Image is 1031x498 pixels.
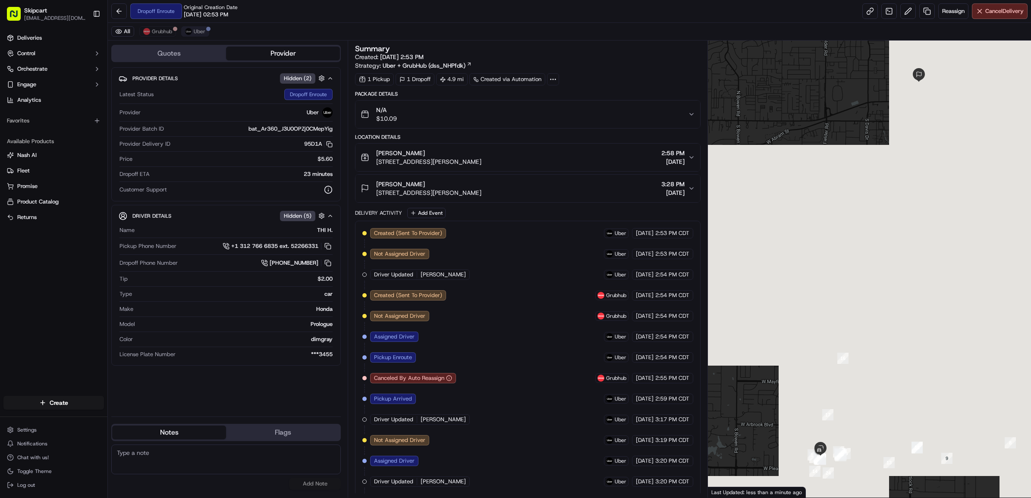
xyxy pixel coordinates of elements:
[655,436,689,444] span: 3:19 PM CDT
[615,251,626,257] span: Uber
[636,478,654,485] span: [DATE]
[374,250,425,258] span: Not Assigned Driver
[119,186,167,194] span: Customer Support
[69,122,142,137] a: 💻API Documentation
[1001,434,1019,452] div: 8
[3,465,104,477] button: Toggle Theme
[119,259,178,267] span: Dropoff Phone Number
[615,416,626,423] span: Uber
[376,180,425,188] span: [PERSON_NAME]
[606,375,626,382] span: Grubhub
[938,3,968,19] button: Reassign
[355,134,701,141] div: Location Details
[17,468,52,475] span: Toggle Theme
[3,31,104,45] a: Deliveries
[112,47,226,60] button: Quotes
[17,96,41,104] span: Analytics
[615,437,626,444] span: Uber
[22,56,155,65] input: Got a question? Start typing here...
[383,61,472,70] a: Uber + GrubHub (dss_NHPfdk)
[615,333,626,340] span: Uber
[396,73,434,85] div: 1 Dropoff
[606,271,613,278] img: uber-new-logo.jpeg
[3,438,104,450] button: Notifications
[261,258,333,268] button: [PHONE_NUMBER]
[606,354,613,361] img: uber-new-logo.jpeg
[655,374,689,382] span: 2:55 PM CDT
[606,437,613,444] img: uber-new-logo.jpeg
[119,209,333,223] button: Driver DetailsHidden (5)
[615,271,626,278] span: Uber
[17,198,59,206] span: Product Catalog
[374,436,425,444] span: Not Assigned Driver
[636,395,654,403] span: [DATE]
[597,292,604,299] img: 5e692f75ce7d37001a5d71f1
[636,374,654,382] span: [DATE]
[374,271,413,279] span: Driver Updated
[24,6,47,15] button: Skipcart
[184,4,238,11] span: Original Creation Date
[655,395,689,403] span: 2:59 PM CDT
[226,426,340,439] button: Flags
[61,146,104,153] a: Powered byPylon
[3,424,104,436] button: Settings
[834,349,852,367] div: 16
[226,47,340,60] button: Provider
[119,320,135,328] span: Model
[119,275,128,283] span: Tip
[3,195,104,209] button: Product Catalog
[374,416,413,423] span: Driver Updated
[284,75,311,82] span: Hidden ( 2 )
[322,107,333,118] img: uber-new-logo.jpeg
[374,478,413,485] span: Driver Updated
[280,73,327,84] button: Hidden (2)
[421,478,466,485] span: [PERSON_NAME]
[661,157,685,166] span: [DATE]
[374,312,425,320] span: Not Assigned Driver
[3,148,104,162] button: Nash AI
[469,73,545,85] div: Created via Automation
[119,305,133,313] span: Make
[597,313,604,319] img: 5e692f75ce7d37001a5d71f1
[636,354,654,361] span: [DATE]
[29,82,141,91] div: Start new chat
[615,230,626,237] span: Uber
[374,333,415,341] span: Assigned Driver
[436,73,468,85] div: 4.9 mi
[111,26,134,37] button: All
[119,290,132,298] span: Type
[153,170,333,178] div: 23 minutes
[284,212,311,220] span: Hidden ( 5 )
[3,135,104,148] div: Available Products
[606,230,613,237] img: uber-new-logo.jpeg
[597,375,604,382] img: 5e692f75ce7d37001a5d71f1
[280,210,327,221] button: Hidden (5)
[17,151,37,159] span: Nash AI
[355,73,394,85] div: 1 Pickup
[655,457,689,465] span: 3:20 PM CDT
[7,167,101,175] a: Fleet
[223,241,333,251] a: +1 312 766 6835 ext. 52266331
[355,175,700,202] button: [PERSON_NAME][STREET_ADDRESS][PERSON_NAME]3:28 PM[DATE]
[131,275,333,283] div: $2.00
[636,271,654,279] span: [DATE]
[908,438,926,456] div: 12
[3,479,104,491] button: Log out
[147,85,157,95] button: Start new chat
[24,15,86,22] button: [EMAIL_ADDRESS][DOMAIN_NAME]
[376,188,481,197] span: [STREET_ADDRESS][PERSON_NAME]
[985,7,1024,15] span: Cancel Delivery
[606,416,613,423] img: uber-new-logo.jpeg
[376,106,397,114] span: N/A
[355,144,700,171] button: [PERSON_NAME][STREET_ADDRESS][PERSON_NAME]2:58 PM[DATE]
[136,335,333,343] div: dimgray
[119,140,170,148] span: Provider Delivery ID
[374,229,442,237] span: Created (Sent To Provider)
[17,426,37,433] span: Settings
[9,9,26,26] img: Nash
[636,291,654,299] span: [DATE]
[304,140,333,148] button: 95D1A
[636,333,654,341] span: [DATE]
